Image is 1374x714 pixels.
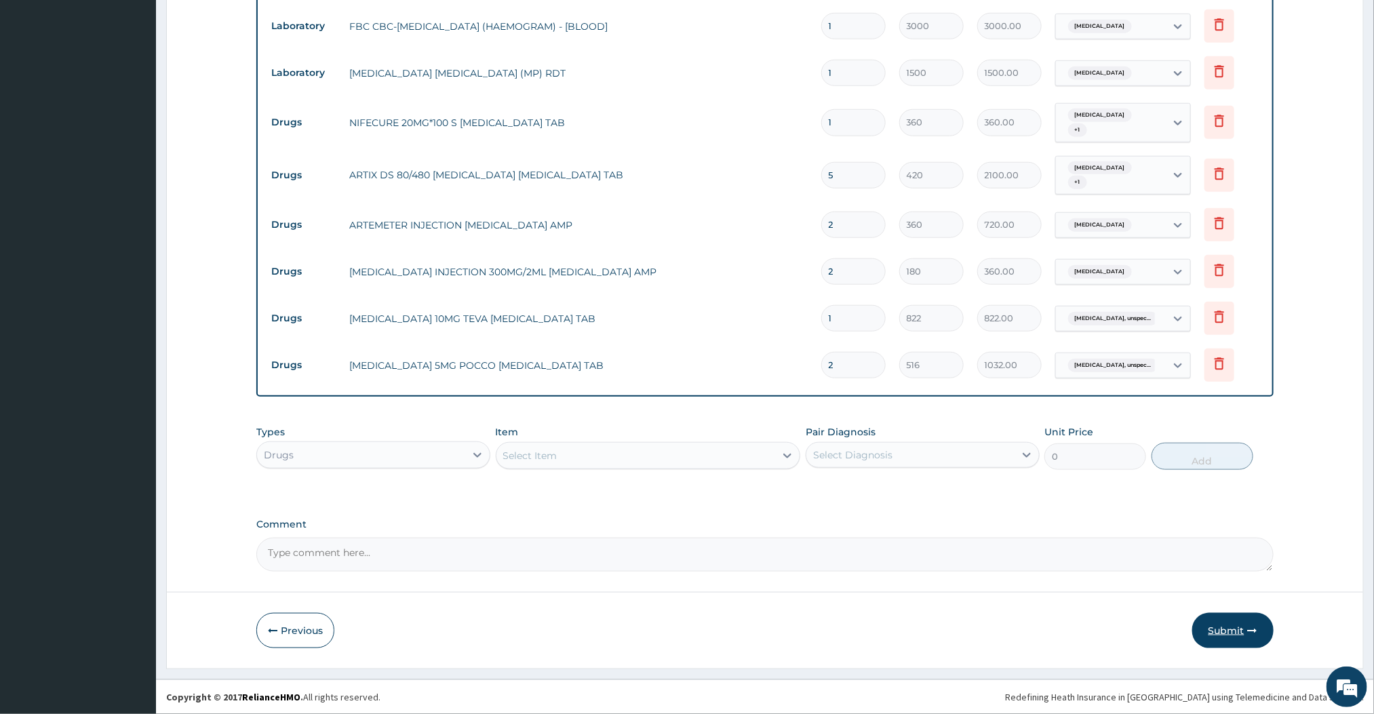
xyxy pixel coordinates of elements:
span: [MEDICAL_DATA] [1068,20,1132,33]
div: Redefining Heath Insurance in [GEOGRAPHIC_DATA] using Telemedicine and Data Science! [1005,690,1364,704]
td: FBC CBC-[MEDICAL_DATA] (HAEMOGRAM) - [BLOOD] [342,13,814,40]
label: Pair Diagnosis [806,425,876,439]
span: [MEDICAL_DATA] [1068,108,1132,122]
div: Select Diagnosis [813,448,892,462]
label: Item [496,425,519,439]
td: Drugs [264,163,342,188]
td: [MEDICAL_DATA] INJECTION 300MG/2ML [MEDICAL_DATA] AMP [342,258,814,285]
td: Drugs [264,306,342,331]
span: + 1 [1068,123,1087,137]
div: Chat with us now [71,76,228,94]
button: Submit [1192,613,1274,648]
td: Drugs [264,259,342,284]
span: [MEDICAL_DATA] [1068,161,1132,175]
label: Unit Price [1044,425,1093,439]
textarea: Type your message and hit 'Enter' [7,370,258,418]
footer: All rights reserved. [156,679,1374,714]
td: [MEDICAL_DATA] [MEDICAL_DATA] (MP) RDT [342,60,814,87]
td: Drugs [264,353,342,378]
img: d_794563401_company_1708531726252_794563401 [25,68,55,102]
td: Laboratory [264,60,342,85]
td: [MEDICAL_DATA] 5MG POCCO [MEDICAL_DATA] TAB [342,352,814,379]
label: Comment [256,519,1273,530]
button: Add [1152,443,1253,470]
span: + 1 [1068,176,1087,189]
td: NIFECURE 20MG*100 S [MEDICAL_DATA] TAB [342,109,814,136]
td: [MEDICAL_DATA] 10MG TEVA [MEDICAL_DATA] TAB [342,305,814,332]
a: RelianceHMO [242,691,300,703]
td: ARTEMETER INJECTION [MEDICAL_DATA] AMP [342,212,814,239]
span: [MEDICAL_DATA], unspec... [1068,359,1158,372]
span: We're online! [79,171,187,308]
td: Laboratory [264,14,342,39]
td: Drugs [264,212,342,237]
span: [MEDICAL_DATA] [1068,218,1132,232]
div: Minimize live chat window [222,7,255,39]
div: Select Item [503,449,557,462]
span: [MEDICAL_DATA] [1068,265,1132,279]
label: Types [256,427,285,438]
button: Previous [256,613,334,648]
div: Drugs [264,448,294,462]
td: Drugs [264,110,342,135]
span: [MEDICAL_DATA] [1068,66,1132,80]
strong: Copyright © 2017 . [166,691,303,703]
td: ARTIX DS 80/480 [MEDICAL_DATA] [MEDICAL_DATA] TAB [342,161,814,189]
span: [MEDICAL_DATA], unspec... [1068,312,1158,325]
